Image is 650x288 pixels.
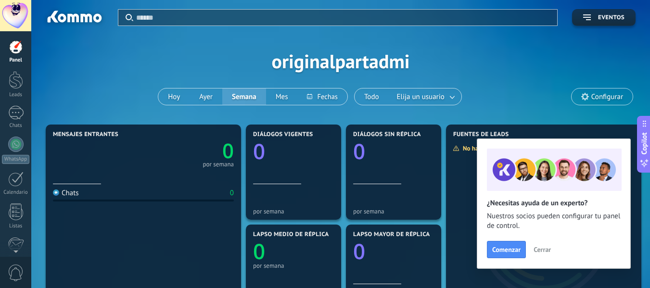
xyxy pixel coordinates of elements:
[453,131,509,138] span: Fuentes de leads
[389,88,461,105] button: Elija un usuario
[2,189,30,196] div: Calendario
[53,131,118,138] span: Mensajes entrantes
[222,137,234,164] text: 0
[2,155,29,164] div: WhatsApp
[143,137,234,164] a: 0
[158,88,190,105] button: Hoy
[529,242,555,257] button: Cerrar
[591,93,623,101] span: Configurar
[253,137,265,165] text: 0
[253,237,265,265] text: 0
[2,123,30,129] div: Chats
[253,131,313,138] span: Diálogos vigentes
[53,188,79,198] div: Chats
[253,208,334,215] div: por semana
[453,144,570,152] div: No hay suficientes datos para mostrar
[639,132,649,154] span: Copilot
[53,189,59,196] img: Chats
[598,14,625,21] span: Eventos
[487,199,621,208] h2: ¿Necesitas ayuda de un experto?
[190,88,222,105] button: Ayer
[355,88,389,105] button: Todo
[487,241,526,258] button: Comenzar
[572,9,636,26] button: Eventos
[492,246,521,253] span: Comenzar
[266,88,298,105] button: Mes
[353,208,434,215] div: por semana
[222,88,266,105] button: Semana
[253,231,329,238] span: Lapso medio de réplica
[230,188,234,198] div: 0
[534,246,551,253] span: Cerrar
[203,162,234,167] div: por semana
[2,223,30,229] div: Listas
[353,131,421,138] span: Diálogos sin réplica
[353,231,430,238] span: Lapso mayor de réplica
[395,90,446,103] span: Elija un usuario
[487,212,621,231] span: Nuestros socios pueden configurar tu panel de control.
[2,92,30,98] div: Leads
[253,262,334,269] div: por semana
[353,137,365,165] text: 0
[2,57,30,63] div: Panel
[353,237,365,265] text: 0
[297,88,347,105] button: Fechas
